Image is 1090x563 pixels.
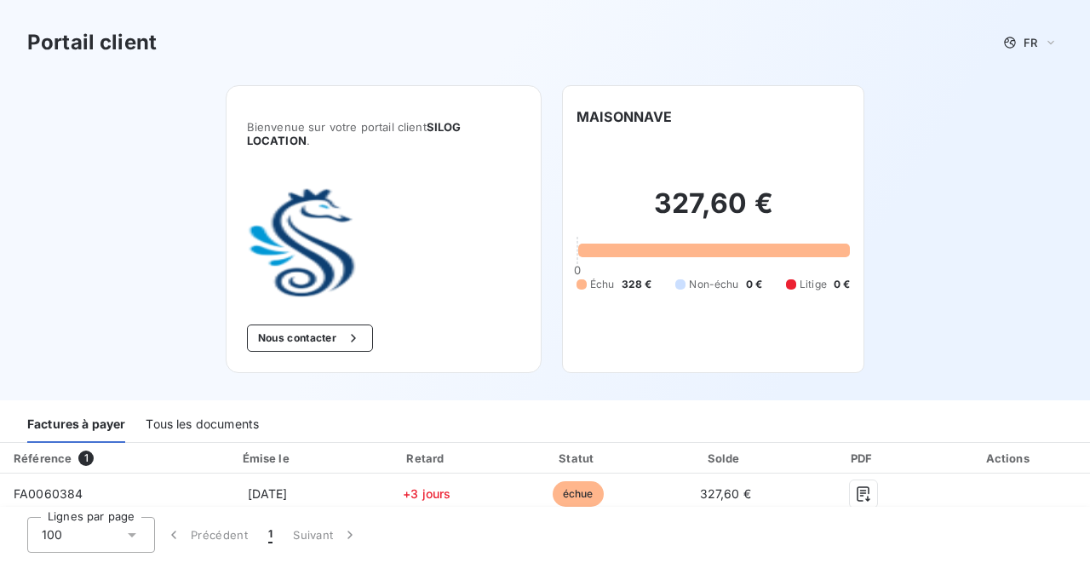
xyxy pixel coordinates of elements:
div: Statut [507,450,649,467]
span: Bienvenue sur votre portail client . [247,120,520,147]
span: échue [553,481,604,507]
span: FR [1024,36,1037,49]
span: 0 € [834,277,850,292]
span: 0 € [746,277,762,292]
div: Actions [932,450,1087,467]
span: 1 [268,526,272,543]
span: 0 [574,263,581,277]
span: +3 jours [403,486,450,501]
div: Tous les documents [146,407,259,443]
span: 327,60 € [700,486,751,501]
div: PDF [801,450,926,467]
button: 1 [258,517,283,553]
h2: 327,60 € [577,187,850,238]
h6: MAISONNAVE [577,106,673,127]
span: Échu [590,277,615,292]
div: Solde [656,450,795,467]
span: SILOG LOCATION [247,120,462,147]
div: Factures à payer [27,407,125,443]
span: 1 [78,451,94,466]
button: Précédent [155,517,258,553]
span: FA0060384 [14,486,83,501]
button: Nous contacter [247,325,373,352]
span: 100 [42,526,62,543]
h3: Portail client [27,27,157,58]
div: Émise le [187,450,347,467]
span: Non-échu [689,277,738,292]
img: Company logo [247,188,356,297]
span: [DATE] [248,486,288,501]
span: 328 € [622,277,652,292]
div: Référence [14,451,72,465]
div: Retard [354,450,500,467]
span: Litige [800,277,827,292]
button: Suivant [283,517,369,553]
